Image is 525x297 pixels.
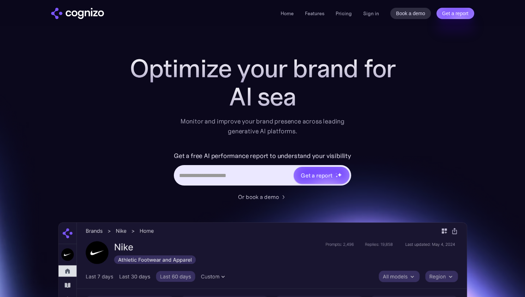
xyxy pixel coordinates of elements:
a: Pricing [336,10,352,17]
a: Book a demo [390,8,431,19]
form: Hero URL Input Form [174,150,351,189]
a: Get a report [437,8,474,19]
img: star [336,175,338,178]
h1: Optimize your brand for [122,54,404,83]
a: Features [305,10,324,17]
img: star [337,172,342,177]
div: AI sea [122,83,404,111]
div: Monitor and improve your brand presence across leading generative AI platforms. [176,116,349,136]
a: Or book a demo [238,193,287,201]
div: Or book a demo [238,193,279,201]
a: Home [281,10,294,17]
a: Get a reportstarstarstar [293,166,350,184]
a: Sign in [363,9,379,18]
a: home [51,8,104,19]
img: star [336,173,337,174]
label: Get a free AI performance report to understand your visibility [174,150,351,162]
img: cognizo logo [51,8,104,19]
div: Get a report [301,171,332,180]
